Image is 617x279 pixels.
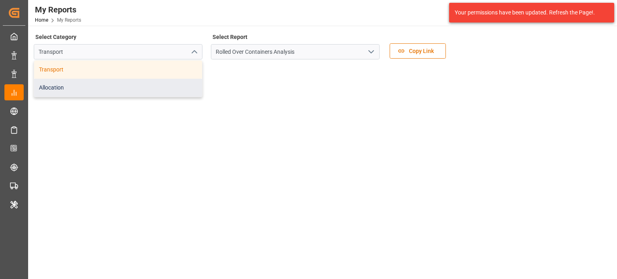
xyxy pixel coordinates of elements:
label: Select Report [211,31,249,43]
div: My Reports [35,4,81,16]
span: Copy Link [405,47,438,55]
button: close menu [188,46,200,58]
label: Select Category [34,31,78,43]
div: Allocation [34,79,202,97]
button: Copy Link [390,43,446,59]
div: Your permissions have been updated. Refresh the Page!. [455,8,603,17]
input: Type to search/select [34,44,202,59]
button: open menu [365,46,377,58]
a: Home [35,17,48,23]
div: Transport [34,61,202,79]
input: Type to search/select [211,44,380,59]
